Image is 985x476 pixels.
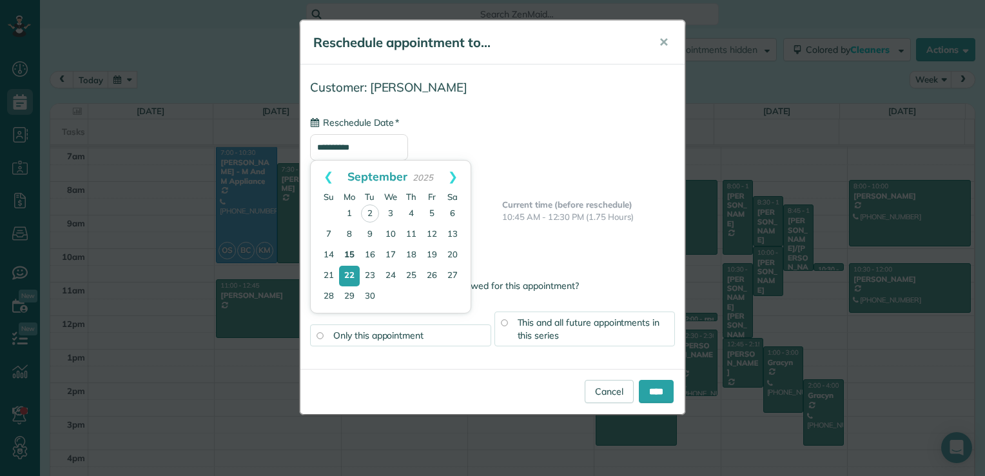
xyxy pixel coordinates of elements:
h5: Reschedule appointment to... [313,34,641,52]
a: 3 [380,204,401,224]
a: 25 [401,266,422,286]
input: Only this appointment [317,332,323,339]
a: 23 [360,266,380,286]
a: 12 [422,224,442,245]
a: 5 [422,204,442,224]
a: 21 [318,266,339,286]
a: 30 [360,286,380,307]
span: Monday [344,192,355,202]
a: 18 [401,245,422,266]
a: 13 [442,224,463,245]
a: 11 [401,224,422,245]
span: Thursday [406,192,416,202]
a: 2 [361,204,379,223]
b: Current time (before reschedule) [502,199,632,210]
p: 10:45 AM - 12:30 PM (1.75 Hours) [502,211,675,223]
span: Saturday [447,192,458,202]
a: 22 [339,266,360,286]
a: Prev [311,161,346,193]
a: 4 [401,204,422,224]
a: 15 [339,245,360,266]
a: 6 [442,204,463,224]
span: This and all future appointments in this series [518,317,660,341]
span: Sunday [324,192,334,202]
span: 2025 [413,172,433,183]
a: 1 [339,204,360,224]
a: 20 [442,245,463,266]
a: 29 [339,286,360,307]
a: 26 [422,266,442,286]
a: Next [435,161,471,193]
a: 19 [422,245,442,266]
a: 28 [318,286,339,307]
span: September [347,169,407,183]
a: 27 [442,266,463,286]
span: ✕ [659,35,668,50]
h4: Customer: [PERSON_NAME] [310,81,675,94]
span: Friday [428,192,436,202]
span: Only this appointment [333,330,424,341]
a: 7 [318,224,339,245]
label: Reschedule Date [310,116,399,129]
span: Tuesday [365,192,375,202]
a: 14 [318,245,339,266]
a: 10 [380,224,401,245]
span: Current Date: [DATE] [310,164,675,176]
input: This and all future appointments in this series [501,319,507,326]
a: 24 [380,266,401,286]
a: 9 [360,224,380,245]
a: 8 [339,224,360,245]
label: Apply changes to [310,293,675,306]
a: 16 [360,245,380,266]
a: 17 [380,245,401,266]
span: Wednesday [384,192,397,202]
a: Cancel [585,380,634,403]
